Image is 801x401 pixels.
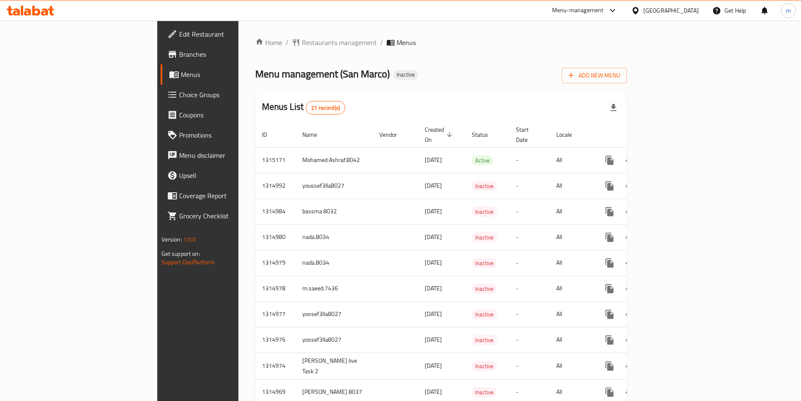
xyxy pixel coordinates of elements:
[296,250,373,276] td: nada.8034
[509,276,550,301] td: -
[161,64,291,85] a: Menus
[425,125,455,145] span: Created On
[161,165,291,186] a: Upsell
[550,250,593,276] td: All
[161,206,291,226] a: Grocery Checklist
[620,253,640,273] button: Change Status
[161,234,182,245] span: Version:
[296,199,373,224] td: bassma 8032
[425,231,442,242] span: [DATE]
[393,71,418,78] span: Inactive
[296,327,373,353] td: yossef3lla8027
[255,37,627,48] nav: breadcrumb
[472,284,497,294] div: Inactive
[600,202,620,222] button: more
[379,130,408,140] span: Vendor
[620,279,640,299] button: Change Status
[550,353,593,379] td: All
[179,49,284,59] span: Branches
[306,104,345,112] span: 21 record(s)
[161,248,200,259] span: Get support on:
[472,388,497,397] span: Inactive
[550,224,593,250] td: All
[179,191,284,201] span: Coverage Report
[302,37,377,48] span: Restaurants management
[509,224,550,250] td: -
[179,29,284,39] span: Edit Restaurant
[472,284,497,294] span: Inactive
[509,301,550,327] td: -
[509,147,550,173] td: -
[593,122,687,148] th: Actions
[600,227,620,247] button: more
[552,5,604,16] div: Menu-management
[516,125,539,145] span: Start Date
[161,24,291,44] a: Edit Restaurant
[161,145,291,165] a: Menu disclaimer
[550,147,593,173] td: All
[509,327,550,353] td: -
[600,150,620,170] button: more
[600,279,620,299] button: more
[550,301,593,327] td: All
[600,176,620,196] button: more
[509,353,550,379] td: -
[292,37,377,48] a: Restaurants management
[550,327,593,353] td: All
[643,6,699,15] div: [GEOGRAPHIC_DATA]
[425,334,442,345] span: [DATE]
[550,173,593,199] td: All
[620,202,640,222] button: Change Status
[380,37,383,48] li: /
[183,234,196,245] span: 1.0.0
[425,180,442,191] span: [DATE]
[425,308,442,319] span: [DATE]
[296,224,373,250] td: nada.8034
[472,310,497,319] span: Inactive
[509,173,550,199] td: -
[161,105,291,125] a: Coupons
[472,130,499,140] span: Status
[425,206,442,217] span: [DATE]
[255,64,390,83] span: Menu management ( San Marco )
[179,150,284,160] span: Menu disclaimer
[509,250,550,276] td: -
[472,258,497,268] span: Inactive
[620,330,640,350] button: Change Status
[296,147,373,173] td: Mohamed Ashraf.8042
[161,257,215,268] a: Support.OpsPlatform
[600,356,620,376] button: more
[179,130,284,140] span: Promotions
[603,98,624,118] div: Export file
[181,69,284,80] span: Menus
[262,101,345,114] h2: Menus List
[296,276,373,301] td: m.saeed.7436
[425,360,442,371] span: [DATE]
[509,199,550,224] td: -
[161,85,291,105] a: Choice Groups
[568,70,620,81] span: Add New Menu
[296,301,373,327] td: yossef3lla8027
[600,253,620,273] button: more
[425,154,442,165] span: [DATE]
[302,130,328,140] span: Name
[786,6,791,15] span: m
[472,335,497,345] div: Inactive
[550,276,593,301] td: All
[179,90,284,100] span: Choice Groups
[179,211,284,221] span: Grocery Checklist
[472,361,497,371] div: Inactive
[306,101,345,114] div: Total records count
[620,227,640,247] button: Change Status
[179,110,284,120] span: Coupons
[556,130,583,140] span: Locale
[472,207,497,217] div: Inactive
[562,68,627,83] button: Add New Menu
[472,181,497,191] span: Inactive
[600,330,620,350] button: more
[425,386,442,397] span: [DATE]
